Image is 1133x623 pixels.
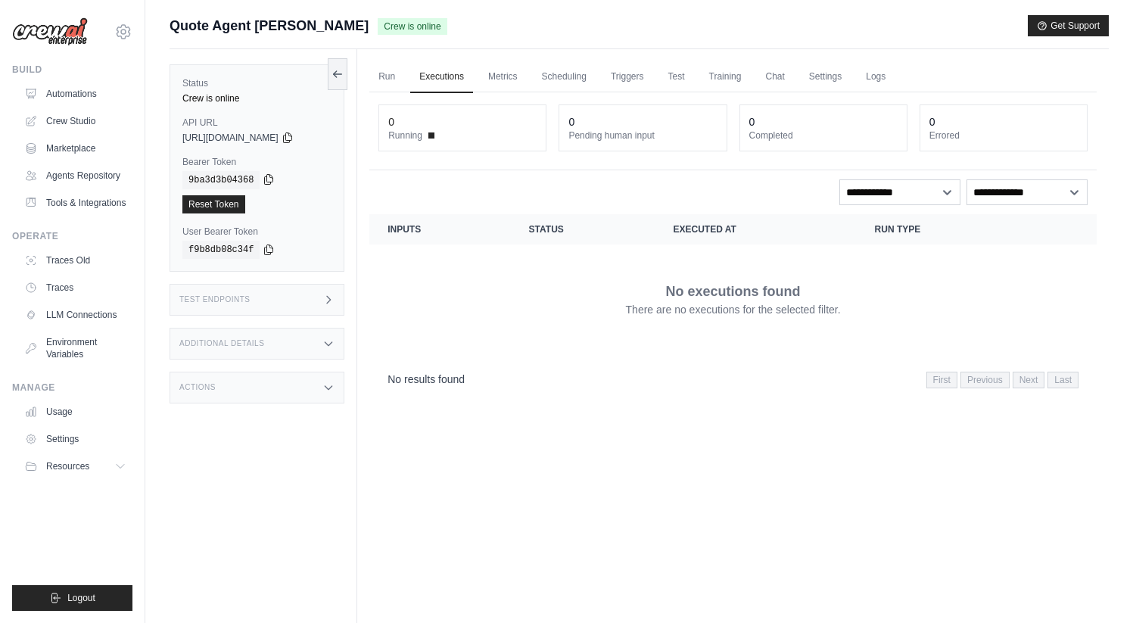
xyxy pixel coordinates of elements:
button: Get Support [1028,15,1109,36]
h3: Actions [179,383,216,392]
span: Next [1013,372,1045,388]
a: Training [700,61,751,93]
section: Crew executions table [369,214,1097,398]
a: Traces [18,276,132,300]
span: Crew is online [378,18,447,35]
th: Run Type [857,214,1023,245]
div: 0 [749,114,755,129]
span: Quote Agent [PERSON_NAME] [170,15,369,36]
th: Status [511,214,655,245]
a: Usage [18,400,132,424]
span: Last [1047,372,1079,388]
button: Logout [12,585,132,611]
nav: Pagination [926,372,1079,388]
span: Resources [46,460,89,472]
span: Running [388,129,422,142]
p: There are no executions for the selected filter. [626,302,841,317]
label: Status [182,77,331,89]
span: Logout [67,592,95,604]
a: Logs [857,61,895,93]
a: Metrics [479,61,527,93]
h3: Test Endpoints [179,295,251,304]
a: Reset Token [182,195,245,213]
dt: Completed [749,129,898,142]
p: No results found [388,372,465,387]
div: 0 [929,114,935,129]
a: LLM Connections [18,303,132,327]
a: Agents Repository [18,164,132,188]
a: Triggers [602,61,653,93]
a: Scheduling [533,61,596,93]
a: Executions [410,61,473,93]
h3: Additional Details [179,339,264,348]
a: Traces Old [18,248,132,273]
a: Run [369,61,404,93]
a: Crew Studio [18,109,132,133]
a: Settings [800,61,851,93]
div: 0 [568,114,574,129]
th: Executed at [655,214,856,245]
nav: Pagination [369,360,1097,398]
label: User Bearer Token [182,226,331,238]
div: Build [12,64,132,76]
label: API URL [182,117,331,129]
dt: Errored [929,129,1078,142]
img: Logo [12,17,88,46]
div: Manage [12,382,132,394]
div: 0 [388,114,394,129]
button: Resources [18,454,132,478]
span: Previous [960,372,1010,388]
a: Automations [18,82,132,106]
code: f9b8db08c34f [182,241,260,259]
div: Crew is online [182,92,331,104]
a: Tools & Integrations [18,191,132,215]
div: Operate [12,230,132,242]
p: No executions found [666,281,801,302]
dt: Pending human input [568,129,717,142]
iframe: Chat Widget [1057,550,1133,623]
label: Bearer Token [182,156,331,168]
th: Inputs [369,214,510,245]
span: First [926,372,957,388]
a: Chat [756,61,793,93]
code: 9ba3d3b04368 [182,171,260,189]
a: Environment Variables [18,330,132,366]
a: Marketplace [18,136,132,160]
span: [URL][DOMAIN_NAME] [182,132,279,144]
a: Test [659,61,694,93]
a: Settings [18,427,132,451]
